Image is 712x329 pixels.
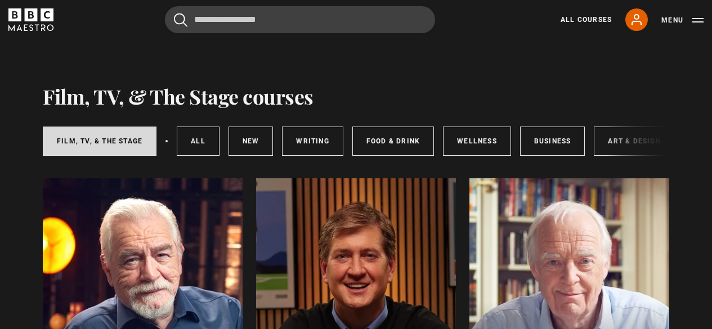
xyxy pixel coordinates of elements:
input: Search [165,6,435,33]
button: Toggle navigation [661,15,704,26]
h1: Film, TV, & The Stage courses [43,84,314,108]
a: Wellness [443,127,511,156]
a: All [177,127,220,156]
a: Art & Design [594,127,674,156]
a: Film, TV, & The Stage [43,127,156,156]
button: Submit the search query [174,13,187,27]
a: Food & Drink [352,127,434,156]
svg: BBC Maestro [8,8,53,31]
a: New [229,127,274,156]
a: Business [520,127,585,156]
a: All Courses [561,15,612,25]
a: Writing [282,127,343,156]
